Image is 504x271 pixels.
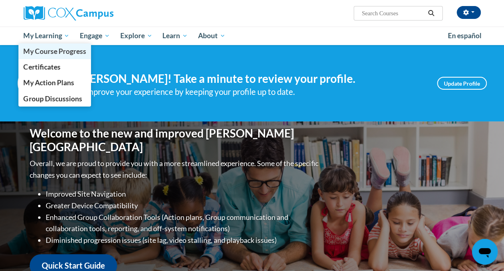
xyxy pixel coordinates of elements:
[66,72,425,86] h4: Hi [PERSON_NAME]! Take a minute to review your profile.
[115,27,158,45] a: Explore
[80,31,110,41] span: Engage
[18,27,487,45] div: Main menu
[18,65,54,101] img: Profile Image
[437,77,487,90] a: Update Profile
[120,31,152,41] span: Explore
[24,6,113,21] img: Cox Campus
[23,94,82,103] span: Group Discussions
[457,6,481,19] button: Account Settings
[46,200,320,211] li: Greater Device Compatibility
[472,239,498,265] iframe: Button to launch messaging window
[425,8,437,18] button: Search
[30,127,320,154] h1: Welcome to the new and improved [PERSON_NAME][GEOGRAPHIC_DATA]
[23,31,69,41] span: My Learning
[162,31,188,41] span: Learn
[443,27,487,44] a: En español
[361,8,425,18] input: Search Courses
[23,47,86,55] span: My Course Progress
[46,188,320,200] li: Improved Site Navigation
[23,78,74,87] span: My Action Plans
[23,63,60,71] span: Certificates
[30,158,320,181] p: Overall, we are proud to provide you with a more streamlined experience. Some of the specific cha...
[157,27,193,45] a: Learn
[18,75,91,90] a: My Action Plans
[46,211,320,235] li: Enhanced Group Collaboration Tools (Action plans, Group communication and collaboration tools, re...
[18,91,91,107] a: Group Discussions
[18,27,75,45] a: My Learning
[198,31,225,41] span: About
[75,27,115,45] a: Engage
[448,31,482,40] span: En español
[18,59,91,75] a: Certificates
[46,234,320,246] li: Diminished progression issues (site lag, video stalling, and playback issues)
[193,27,231,45] a: About
[24,6,168,21] a: Cox Campus
[66,85,425,99] div: Help improve your experience by keeping your profile up to date.
[18,43,91,59] a: My Course Progress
